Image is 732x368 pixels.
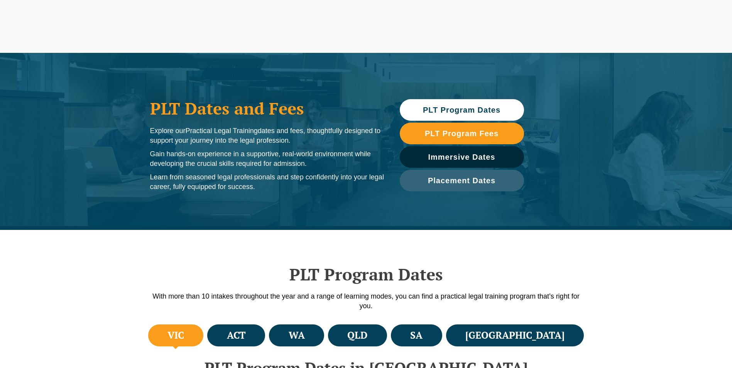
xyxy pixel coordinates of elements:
a: Immersive Dates [400,146,524,168]
p: With more than 10 intakes throughout the year and a range of learning modes, you can find a pract... [146,292,586,311]
h4: VIC [167,329,184,342]
h4: [GEOGRAPHIC_DATA] [465,329,565,342]
p: Learn from seasoned legal professionals and step confidently into your legal career, fully equipp... [150,172,384,192]
a: Placement Dates [400,170,524,191]
span: PLT Program Fees [425,130,499,137]
a: PLT Program Dates [400,99,524,121]
h1: PLT Dates and Fees [150,99,384,118]
span: Practical Legal Training [186,127,258,135]
p: Explore our dates and fees, thoughtfully designed to support your journey into the legal profession. [150,126,384,145]
span: Immersive Dates [428,153,495,161]
h2: PLT Program Dates [146,265,586,284]
span: Placement Dates [428,177,495,184]
h4: SA [410,329,423,342]
h4: QLD [347,329,367,342]
span: PLT Program Dates [423,106,500,114]
a: PLT Program Fees [400,123,524,144]
h4: WA [289,329,305,342]
p: Gain hands-on experience in a supportive, real-world environment while developing the crucial ski... [150,149,384,169]
h4: ACT [227,329,246,342]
